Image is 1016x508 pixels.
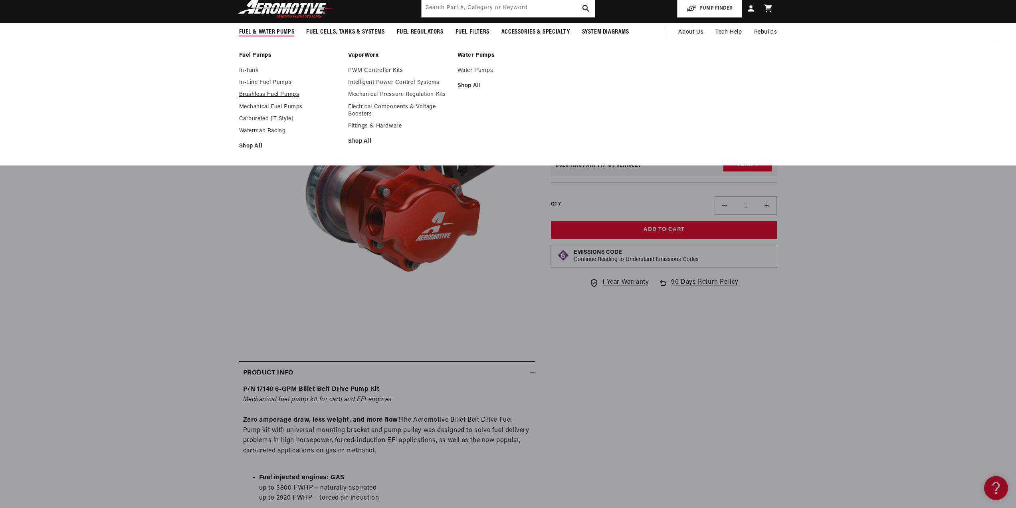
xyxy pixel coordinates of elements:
a: Fittings & Hardware [348,123,450,130]
a: In-Tank [239,67,341,74]
summary: Fuel Regulators [391,23,450,42]
p: Continue Reading to Understand Emissions Codes [574,256,699,263]
a: Mechanical Pressure Regulation Kits [348,91,450,98]
a: 90 Days Return Policy [658,277,739,296]
summary: Fuel & Water Pumps [233,23,301,42]
a: Intelligent Power Control Systems [348,79,450,86]
span: 90 Days Return Policy [671,277,739,296]
span: 1 Year Warranty [602,277,649,288]
a: VaporWorx [348,52,450,59]
a: Carbureted (T-Style) [239,116,341,123]
a: Shop All [457,82,559,90]
media-gallery: Gallery Viewer [239,71,535,345]
span: About Us [678,29,703,35]
summary: System Diagrams [576,23,635,42]
span: Rebuilds [754,28,777,37]
a: PWM Controller Kits [348,67,450,74]
summary: Accessories & Specialty [495,23,576,42]
span: Tech Help [715,28,742,37]
strong: Fuel injected engines: GAS [259,474,345,481]
a: Electrical Components & Voltage Boosters [348,104,450,118]
span: Fuel Filters [456,28,489,36]
span: Fuel & Water Pumps [239,28,295,36]
a: Brushless Fuel Pumps [239,91,341,98]
a: Shop All [348,138,450,145]
em: Mechanical fuel pump kit for carb and EFI engines [243,396,392,403]
strong: Zero amperage draw, less weight, and more flow! [243,417,400,423]
button: Add to Cart [551,221,777,239]
a: Fuel Pumps [239,52,341,59]
span: System Diagrams [582,28,629,36]
summary: Rebuilds [748,23,783,42]
summary: Tech Help [709,23,748,42]
summary: Fuel Filters [450,23,495,42]
a: Shop All [239,143,341,150]
label: QTY [551,201,561,208]
a: Water Pumps [457,67,559,74]
li: up to 3800 FWHP – naturally aspirated up to 2920 FWHP – forced air induction [259,473,531,504]
button: Emissions CodeContinue Reading to Understand Emissions Codes [574,249,699,263]
h2: Product Info [243,368,293,379]
a: Water Pumps [457,52,559,59]
summary: Fuel Cells, Tanks & Systems [300,23,390,42]
span: Accessories & Specialty [501,28,570,36]
a: About Us [672,23,709,42]
span: Fuel Cells, Tanks & Systems [306,28,384,36]
img: Emissions code [557,249,570,262]
a: Mechanical Fuel Pumps [239,104,341,111]
a: In-Line Fuel Pumps [239,79,341,86]
a: Waterman Racing [239,127,341,135]
summary: Product Info [239,362,535,385]
a: 1 Year Warranty [589,277,649,288]
strong: P/N 17140 6-GPM Billet Belt Drive Pump Kit [243,386,380,392]
strong: Emissions Code [574,249,622,255]
span: Fuel Regulators [397,28,444,36]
